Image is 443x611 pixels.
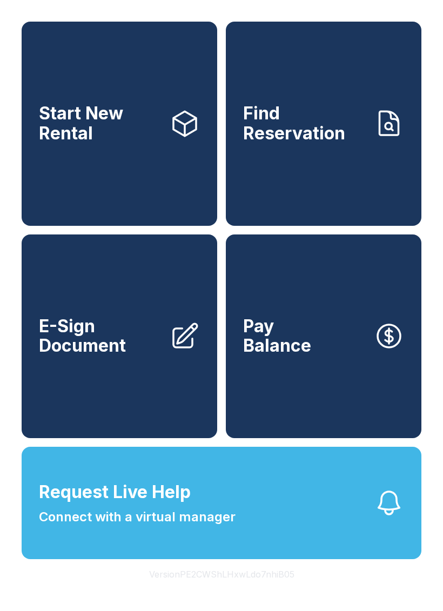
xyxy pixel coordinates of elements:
a: PayBalance [226,234,421,439]
span: Start New Rental [39,104,161,143]
span: Request Live Help [39,479,191,505]
a: Start New Rental [22,22,217,226]
span: Connect with a virtual manager [39,507,236,527]
span: Pay Balance [243,317,311,356]
button: Request Live HelpConnect with a virtual manager [22,447,421,559]
span: Find Reservation [243,104,365,143]
a: Find Reservation [226,22,421,226]
span: E-Sign Document [39,317,161,356]
button: VersionPE2CWShLHxwLdo7nhiB05 [140,559,303,589]
a: E-Sign Document [22,234,217,439]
